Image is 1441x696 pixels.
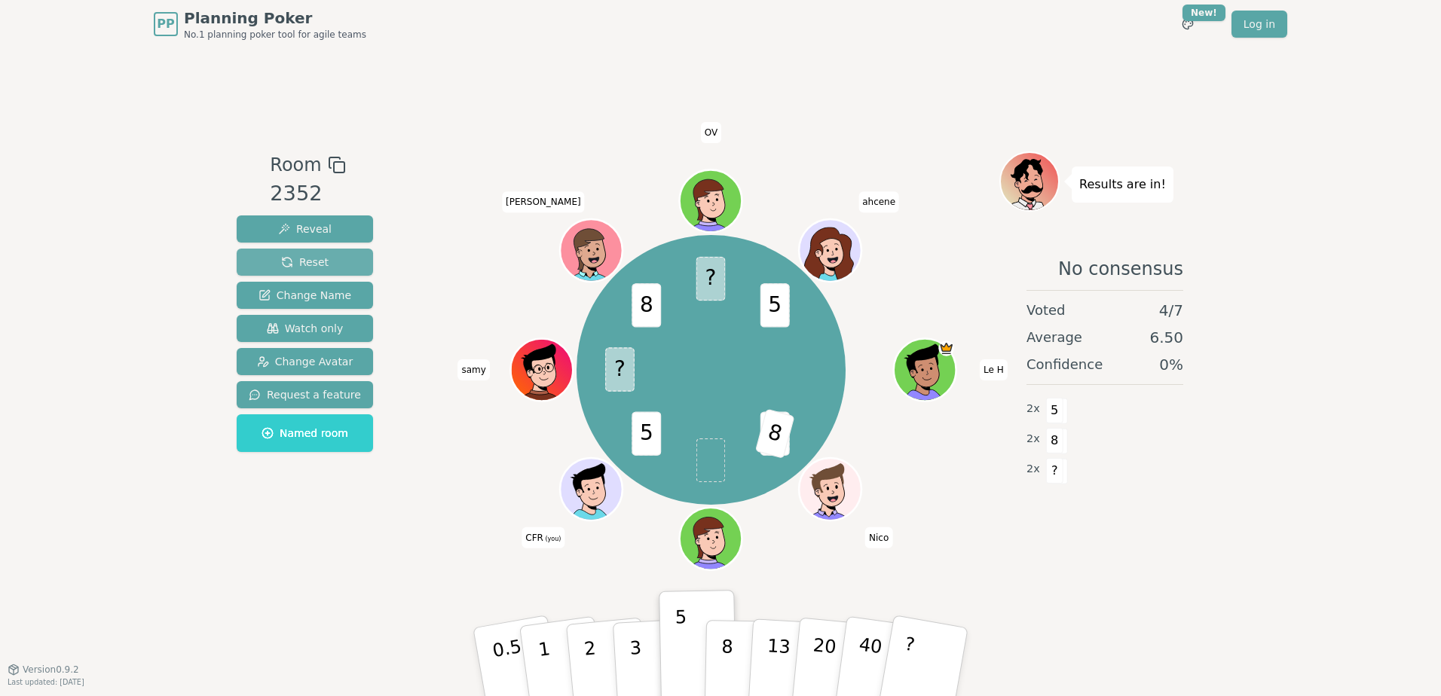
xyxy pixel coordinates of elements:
span: Le H is the host [939,340,955,356]
span: Change Name [259,288,351,303]
button: Click to change your avatar [562,459,621,518]
span: Click to change your name [502,191,585,212]
span: Named room [262,426,348,441]
span: 2 x [1026,401,1040,417]
span: Click to change your name [865,527,892,548]
span: ? [606,348,635,392]
span: 5 [760,283,790,327]
span: Voted [1026,300,1066,321]
span: Last updated: [DATE] [8,678,84,686]
div: New! [1182,5,1225,21]
button: Change Avatar [237,348,373,375]
span: Click to change your name [858,191,899,212]
span: 5 [1046,398,1063,423]
span: Room [270,151,321,179]
a: PPPlanning PokerNo.1 planning poker tool for agile teams [154,8,366,41]
button: Change Name [237,282,373,309]
button: Version0.9.2 [8,664,79,676]
span: Average [1026,327,1082,348]
button: Named room [237,414,373,452]
span: (you) [543,535,561,542]
span: Click to change your name [701,122,721,143]
button: New! [1174,11,1201,38]
span: ? [1046,458,1063,484]
span: 2 x [1026,461,1040,478]
div: 2352 [270,179,345,209]
span: Version 0.9.2 [23,664,79,676]
button: Reveal [237,215,373,243]
span: 8 [1046,428,1063,453]
span: 6.50 [1149,327,1183,348]
span: Request a feature [249,387,361,402]
button: Watch only [237,315,373,342]
a: Log in [1231,11,1287,38]
span: Click to change your name [457,359,489,380]
span: 8 [755,409,795,459]
span: 5 [632,412,662,456]
span: Change Avatar [257,354,353,369]
span: 0 % [1159,354,1183,375]
span: 8 [632,283,662,327]
button: Request a feature [237,381,373,408]
span: Reveal [278,221,332,237]
span: Planning Poker [184,8,366,29]
span: No consensus [1058,257,1183,281]
button: Reset [237,249,373,276]
span: Reset [281,255,329,270]
span: Confidence [1026,354,1103,375]
span: 2 x [1026,431,1040,447]
span: Click to change your name [980,359,1008,380]
span: 4 / 7 [1159,300,1183,321]
span: ? [696,257,726,301]
p: 5 [675,606,688,688]
span: Click to change your name [522,527,564,548]
p: Results are in! [1079,174,1166,195]
span: Watch only [267,321,344,336]
span: PP [157,15,174,33]
span: No.1 planning poker tool for agile teams [184,29,366,41]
